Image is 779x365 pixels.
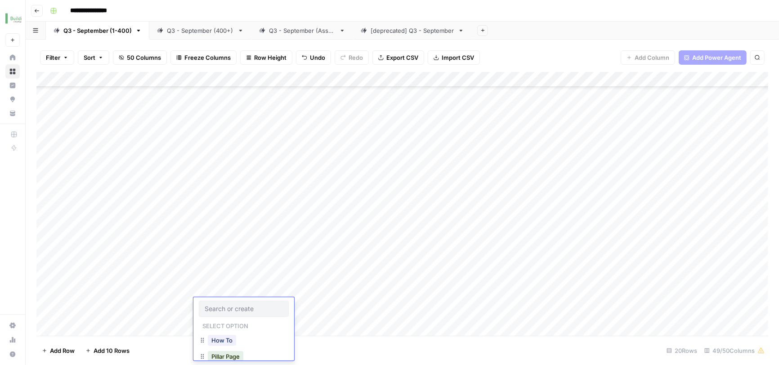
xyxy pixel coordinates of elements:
[170,50,237,65] button: Freeze Columns
[63,26,132,35] div: Q3 - September (1-400)
[5,78,20,93] a: Insights
[240,50,292,65] button: Row Height
[269,26,336,35] div: Q3 - September (Assn.)
[167,26,234,35] div: Q3 - September (400+)
[199,333,289,349] div: How To
[254,53,287,62] span: Row Height
[371,26,454,35] div: [deprecated] Q3 - September
[40,50,74,65] button: Filter
[621,50,675,65] button: Add Column
[5,333,20,347] a: Usage
[5,106,20,120] a: Your Data
[113,50,167,65] button: 50 Columns
[50,346,75,355] span: Add Row
[679,50,747,65] button: Add Power Agent
[5,7,20,30] button: Workspace: Buildium
[205,305,283,313] input: Search or create
[701,343,768,358] div: 49/50 Columns
[5,347,20,361] button: Help + Support
[349,53,363,62] span: Redo
[5,318,20,333] a: Settings
[5,64,20,79] a: Browse
[5,92,20,107] a: Opportunities
[372,50,424,65] button: Export CSV
[5,50,20,65] a: Home
[442,53,474,62] span: Import CSV
[94,346,130,355] span: Add 10 Rows
[663,343,701,358] div: 20 Rows
[296,50,331,65] button: Undo
[251,22,353,40] a: Q3 - September (Assn.)
[46,22,149,40] a: Q3 - September (1-400)
[635,53,669,62] span: Add Column
[199,320,252,330] p: Select option
[46,53,60,62] span: Filter
[208,351,243,362] button: Pillar Page
[353,22,472,40] a: [deprecated] Q3 - September
[36,343,80,358] button: Add Row
[428,50,480,65] button: Import CSV
[5,10,22,27] img: Buildium Logo
[149,22,251,40] a: Q3 - September (400+)
[335,50,369,65] button: Redo
[692,53,741,62] span: Add Power Agent
[208,335,236,346] button: How To
[84,53,95,62] span: Sort
[184,53,231,62] span: Freeze Columns
[127,53,161,62] span: 50 Columns
[78,50,109,65] button: Sort
[80,343,135,358] button: Add 10 Rows
[386,53,418,62] span: Export CSV
[310,53,325,62] span: Undo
